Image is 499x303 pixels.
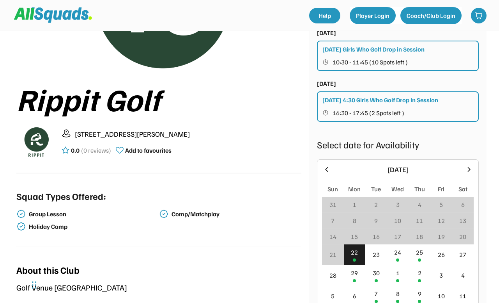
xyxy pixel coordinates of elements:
[329,200,336,209] div: 31
[322,45,425,54] div: [DATE] Girls Who Golf Drop in Session
[29,223,157,230] div: Holiday Camp
[418,200,421,209] div: 4
[461,271,465,280] div: 4
[159,209,168,219] img: check-verified-01.svg
[322,108,474,118] button: 16:30 - 17:45 (2 Spots left )
[331,216,334,225] div: 7
[16,209,26,219] img: check-verified-01.svg
[373,268,380,278] div: 30
[438,232,445,241] div: 19
[374,200,378,209] div: 2
[416,216,423,225] div: 11
[350,7,396,24] button: Player Login
[317,79,336,88] div: [DATE]
[75,129,301,139] div: [STREET_ADDRESS][PERSON_NAME]
[374,289,378,298] div: 7
[374,216,378,225] div: 9
[396,289,400,298] div: 8
[351,248,358,257] div: 22
[309,8,340,23] a: Help
[475,12,483,20] img: shopping-cart-01%20%281%29.svg
[394,232,401,241] div: 17
[416,232,423,241] div: 18
[461,200,465,209] div: 6
[333,110,404,116] span: 16:30 - 17:45 (2 Spots left )
[29,210,157,218] div: Group Lesson
[14,7,92,22] img: Squad%20Logo.svg
[418,268,421,278] div: 2
[16,189,106,203] div: Squad Types Offered:
[322,95,438,105] div: [DATE] 4:30 Girls Who Golf Drop in Session
[396,268,400,278] div: 1
[329,250,336,259] div: 21
[71,146,80,155] div: 0.0
[459,250,466,259] div: 27
[322,57,474,67] button: 10:30 - 11:45 (10 Spots left )
[353,200,356,209] div: 1
[16,263,80,277] div: About this Club
[353,216,356,225] div: 8
[16,222,26,231] img: check-verified-01.svg
[439,271,443,280] div: 3
[373,232,380,241] div: 16
[394,216,401,225] div: 10
[331,291,334,301] div: 5
[16,282,301,293] div: Golf Venue [GEOGRAPHIC_DATA]
[394,248,401,257] div: 24
[371,184,381,194] div: Tue
[329,271,336,280] div: 28
[16,122,55,161] img: Rippitlogov2_green.png
[81,146,111,155] div: (0 reviews)
[438,250,445,259] div: 26
[438,291,445,301] div: 10
[329,232,336,241] div: 14
[438,184,444,194] div: Fri
[418,289,421,298] div: 9
[172,210,300,218] div: Comp/Matchplay
[400,7,462,24] button: Coach/Club Login
[16,82,301,116] div: Rippit Golf
[317,137,479,151] div: Select date for Availability
[416,248,423,257] div: 25
[458,184,467,194] div: Sat
[438,216,445,225] div: 12
[373,250,380,259] div: 23
[439,200,443,209] div: 5
[348,184,361,194] div: Mon
[351,232,358,241] div: 15
[317,28,336,37] div: [DATE]
[335,164,460,175] div: [DATE]
[125,146,172,155] div: Add to favourites
[459,232,466,241] div: 20
[327,184,338,194] div: Sun
[351,268,358,278] div: 29
[353,291,356,301] div: 6
[459,216,466,225] div: 13
[391,184,404,194] div: Wed
[396,200,400,209] div: 3
[333,59,408,65] span: 10:30 - 11:45 (10 Spots left )
[414,184,425,194] div: Thu
[459,291,466,301] div: 11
